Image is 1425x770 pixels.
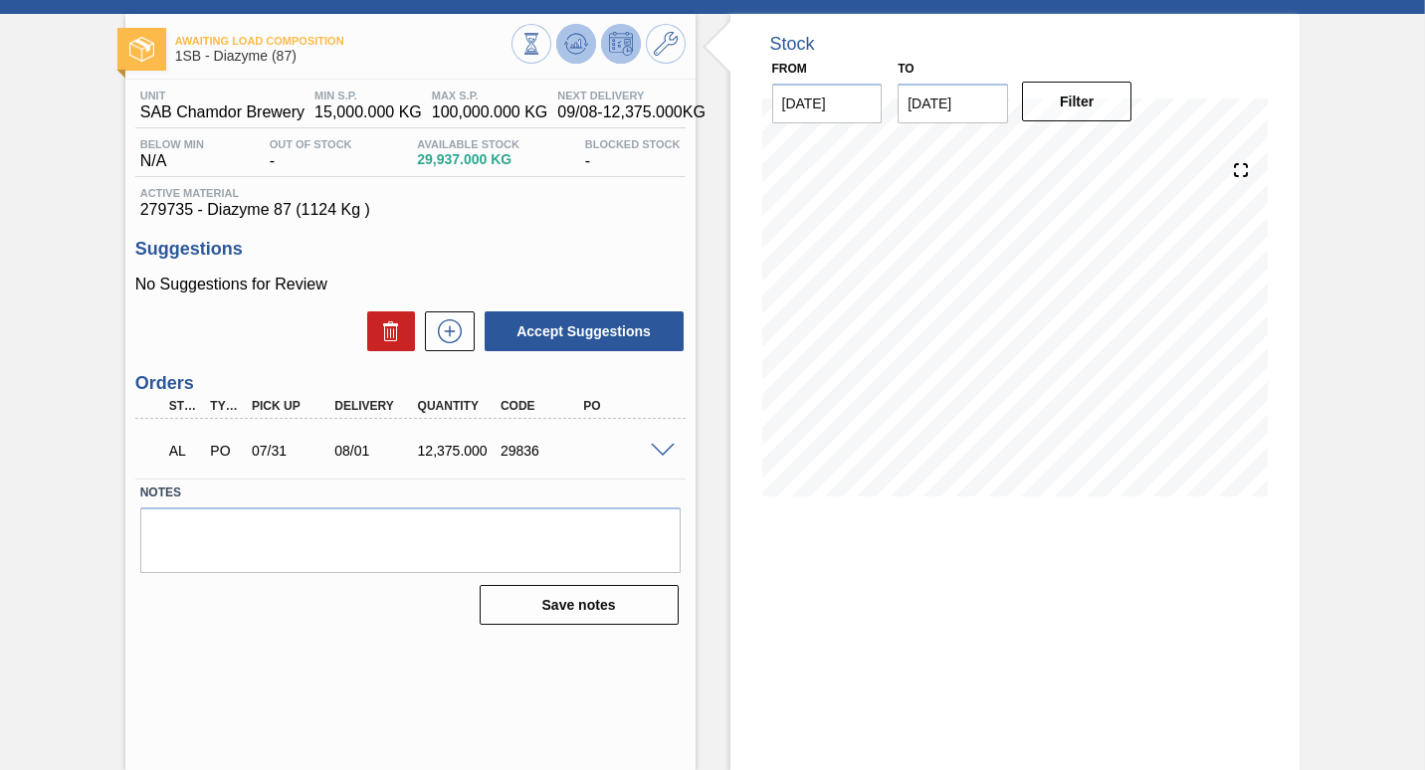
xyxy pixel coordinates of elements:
div: Awaiting Load Composition [164,429,205,473]
div: Type [205,399,246,413]
div: 08/01/2025 [329,443,420,459]
div: 29836 [496,443,586,459]
span: Active Material [140,187,681,199]
div: Pick up [247,399,337,413]
div: New suggestion [415,311,475,351]
span: Out Of Stock [270,138,352,150]
span: Unit [140,90,305,101]
span: 279735 - Diazyme 87 (1124 Kg ) [140,201,681,219]
span: 15,000.000 KG [314,103,422,121]
button: Update Chart [556,24,596,64]
div: Delivery [329,399,420,413]
button: Deprogram Stock [601,24,641,64]
div: - [580,138,686,170]
button: Stocks Overview [511,24,551,64]
label: Notes [140,479,681,507]
p: AL [169,443,200,459]
span: 09/08 - 12,375.000 KG [557,103,706,121]
h3: Suggestions [135,239,686,260]
label: From [772,62,807,76]
img: Ícone [129,37,154,62]
div: Code [496,399,586,413]
button: Go to Master Data / General [646,24,686,64]
div: 12,375.000 [413,443,504,459]
div: 07/31/2025 [247,443,337,459]
span: 100,000.000 KG [432,103,548,121]
span: MAX S.P. [432,90,548,101]
button: Save notes [480,585,679,625]
span: Below Min [140,138,204,150]
span: Blocked Stock [585,138,681,150]
div: - [265,138,357,170]
div: Stock [770,34,815,55]
button: Accept Suggestions [485,311,684,351]
span: Available Stock [417,138,519,150]
span: Next Delivery [557,90,706,101]
div: Purchase order [205,443,246,459]
span: 1SB - Diazyme (87) [175,49,511,64]
div: Accept Suggestions [475,309,686,353]
h3: Orders [135,373,686,394]
div: Delete Suggestions [357,311,415,351]
div: Quantity [413,399,504,413]
span: SAB Chamdor Brewery [140,103,305,121]
label: to [898,62,914,76]
div: N/A [135,138,209,170]
button: Filter [1022,82,1132,121]
p: No Suggestions for Review [135,276,686,293]
span: 29,937.000 KG [417,152,519,167]
span: Awaiting Load Composition [175,35,511,47]
input: mm/dd/yyyy [772,84,883,123]
input: mm/dd/yyyy [898,84,1008,123]
div: Step [164,399,205,413]
span: MIN S.P. [314,90,422,101]
div: PO [578,399,669,413]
